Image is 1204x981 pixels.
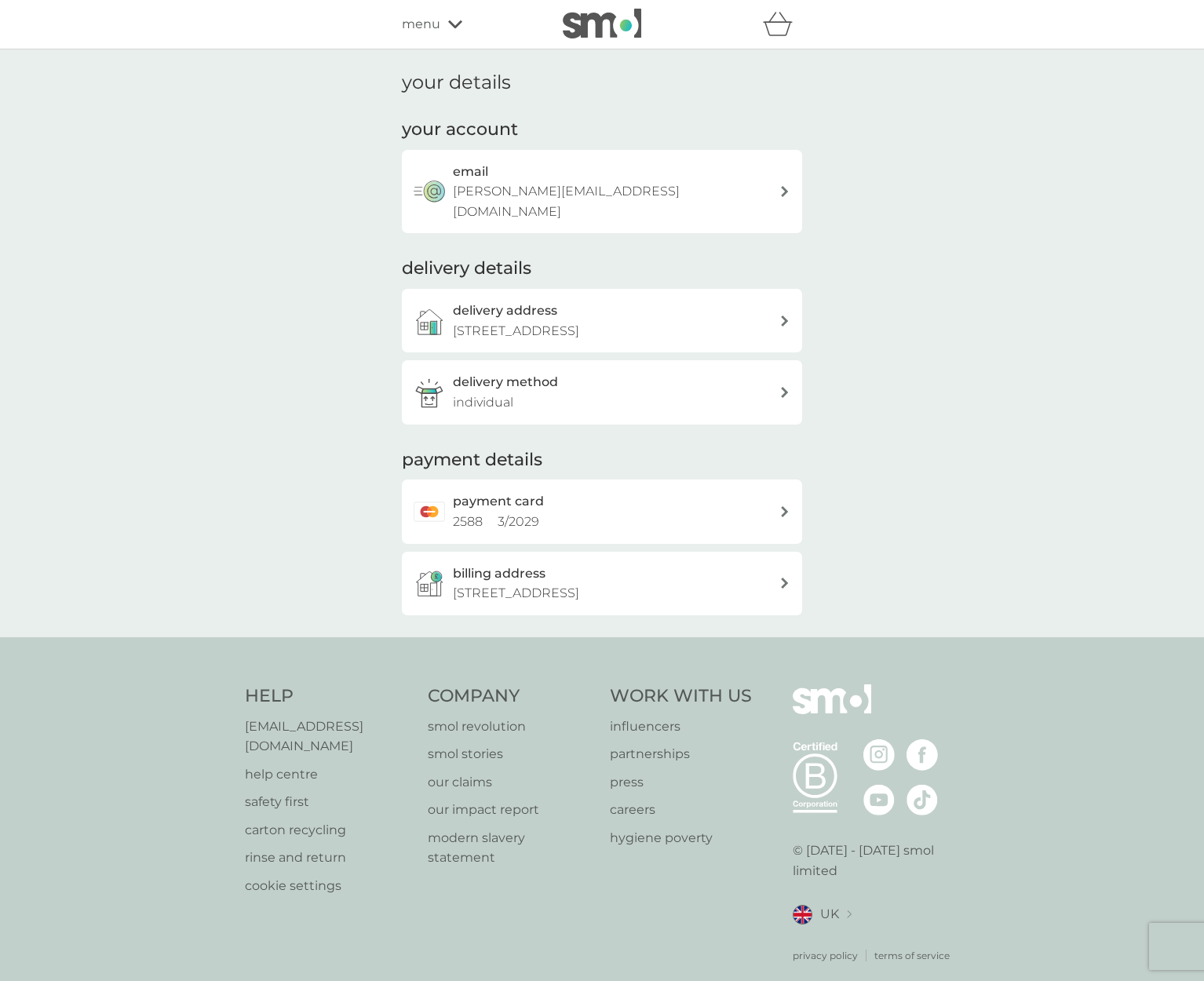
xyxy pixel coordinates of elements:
h4: Work With Us [610,684,752,709]
h4: Help [245,684,412,709]
a: our claims [428,772,595,793]
a: safety first [245,792,412,812]
h3: delivery address [453,301,557,321]
a: carton recycling [245,820,412,841]
a: terms of service [874,948,950,963]
p: [PERSON_NAME][EMAIL_ADDRESS][DOMAIN_NAME] [453,181,779,221]
a: careers [610,800,752,820]
h2: your account [402,118,518,142]
p: [STREET_ADDRESS] [453,321,579,341]
img: visit the smol Tiktok page [907,784,938,815]
span: UK [820,904,839,924]
h3: email [453,162,488,182]
span: menu [402,14,440,35]
h1: your details [402,71,511,94]
a: influencers [610,717,752,737]
img: select a new location [847,910,852,919]
span: 3 / 2029 [498,514,539,529]
img: visit the smol Instagram page [863,739,895,771]
a: partnerships [610,744,752,764]
p: [STREET_ADDRESS] [453,583,579,604]
h2: payment card [453,491,544,512]
img: UK flag [793,905,812,924]
a: rinse and return [245,848,412,868]
h2: delivery details [402,257,531,281]
h3: billing address [453,563,545,584]
img: visit the smol Youtube page [863,784,895,815]
a: privacy policy [793,948,858,963]
div: basket [763,9,802,40]
img: visit the smol Facebook page [907,739,938,771]
span: 2588 [453,514,483,529]
a: cookie settings [245,876,412,896]
a: help centre [245,764,412,785]
a: our impact report [428,800,595,820]
h2: payment details [402,448,542,472]
a: delivery address[STREET_ADDRESS] [402,289,802,352]
p: individual [453,392,513,413]
a: hygiene poverty [610,828,752,848]
a: payment card2588 3/2029 [402,480,802,543]
a: smol stories [428,744,595,764]
h4: Company [428,684,595,709]
a: smol revolution [428,717,595,737]
img: smol [563,9,641,38]
button: email[PERSON_NAME][EMAIL_ADDRESS][DOMAIN_NAME] [402,150,802,234]
a: [EMAIL_ADDRESS][DOMAIN_NAME] [245,717,412,757]
a: modern slavery statement [428,828,595,868]
button: billing address[STREET_ADDRESS] [402,552,802,615]
h3: delivery method [453,372,558,392]
img: smol [793,684,871,738]
p: © [DATE] - [DATE] smol limited [793,841,960,881]
a: delivery methodindividual [402,360,802,424]
a: press [610,772,752,793]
